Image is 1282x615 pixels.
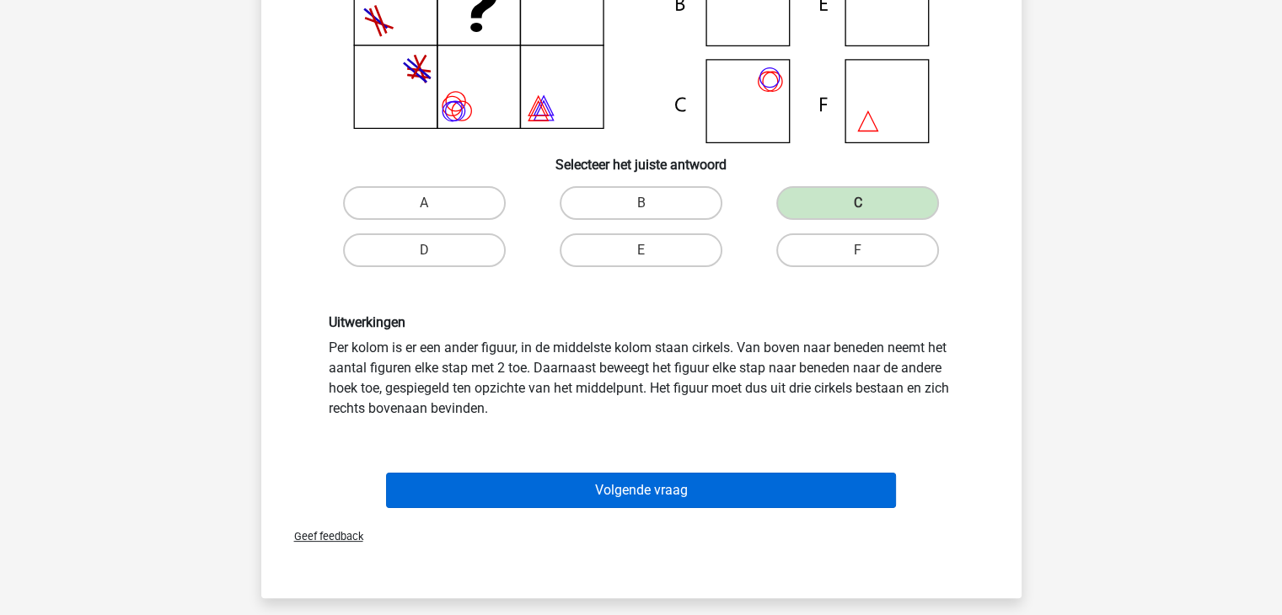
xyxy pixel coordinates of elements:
div: Per kolom is er een ander figuur, in de middelste kolom staan cirkels. Van boven naar beneden nee... [316,314,967,418]
label: A [343,186,506,220]
label: D [343,233,506,267]
h6: Selecteer het juiste antwoord [288,143,995,173]
span: Geef feedback [281,530,363,543]
button: Volgende vraag [386,473,896,508]
label: C [776,186,939,220]
label: F [776,233,939,267]
label: B [560,186,722,220]
label: E [560,233,722,267]
h6: Uitwerkingen [329,314,954,330]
